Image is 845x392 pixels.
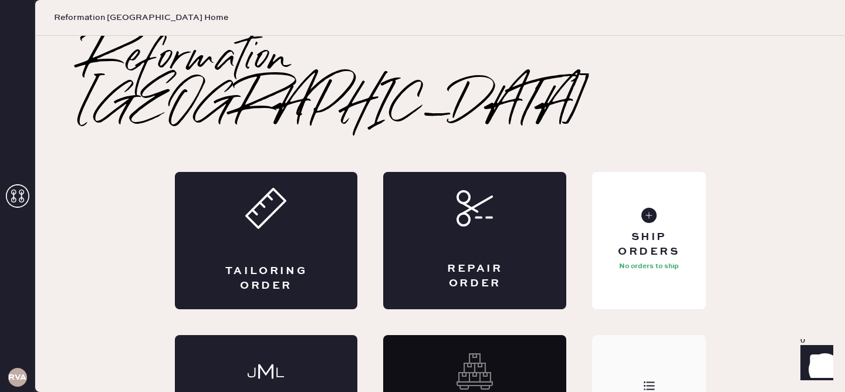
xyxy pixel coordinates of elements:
p: No orders to ship [619,259,679,273]
div: Repair Order [430,262,519,291]
h3: RVA [8,373,26,381]
iframe: Front Chat [789,339,840,390]
div: Ship Orders [601,230,696,259]
h2: Reformation [GEOGRAPHIC_DATA] [82,36,798,130]
span: Reformation [GEOGRAPHIC_DATA] Home [54,12,228,23]
div: Tailoring Order [222,264,311,293]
